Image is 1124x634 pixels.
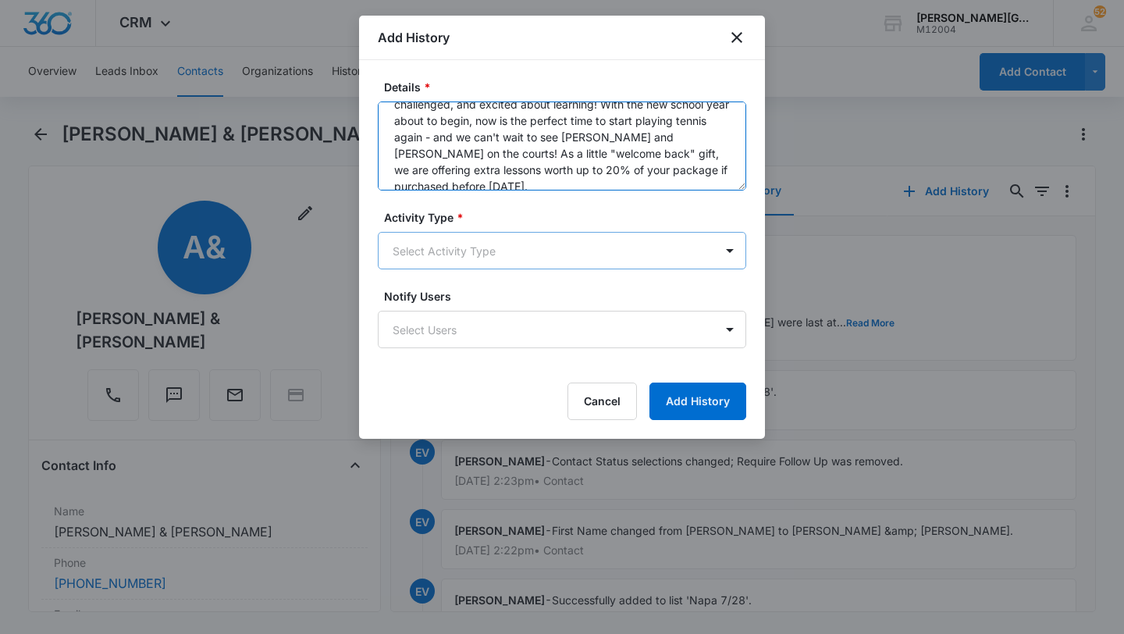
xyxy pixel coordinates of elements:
[378,102,746,191] textarea: Hello [PERSON_NAME], Hope this email finds you well! It’s been a while since [PERSON_NAME] and [P...
[384,209,752,226] label: Activity Type
[727,28,746,47] button: close
[384,79,752,95] label: Details
[649,383,746,420] button: Add History
[567,383,637,420] button: Cancel
[378,28,450,47] h1: Add History
[384,288,752,305] label: Notify Users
